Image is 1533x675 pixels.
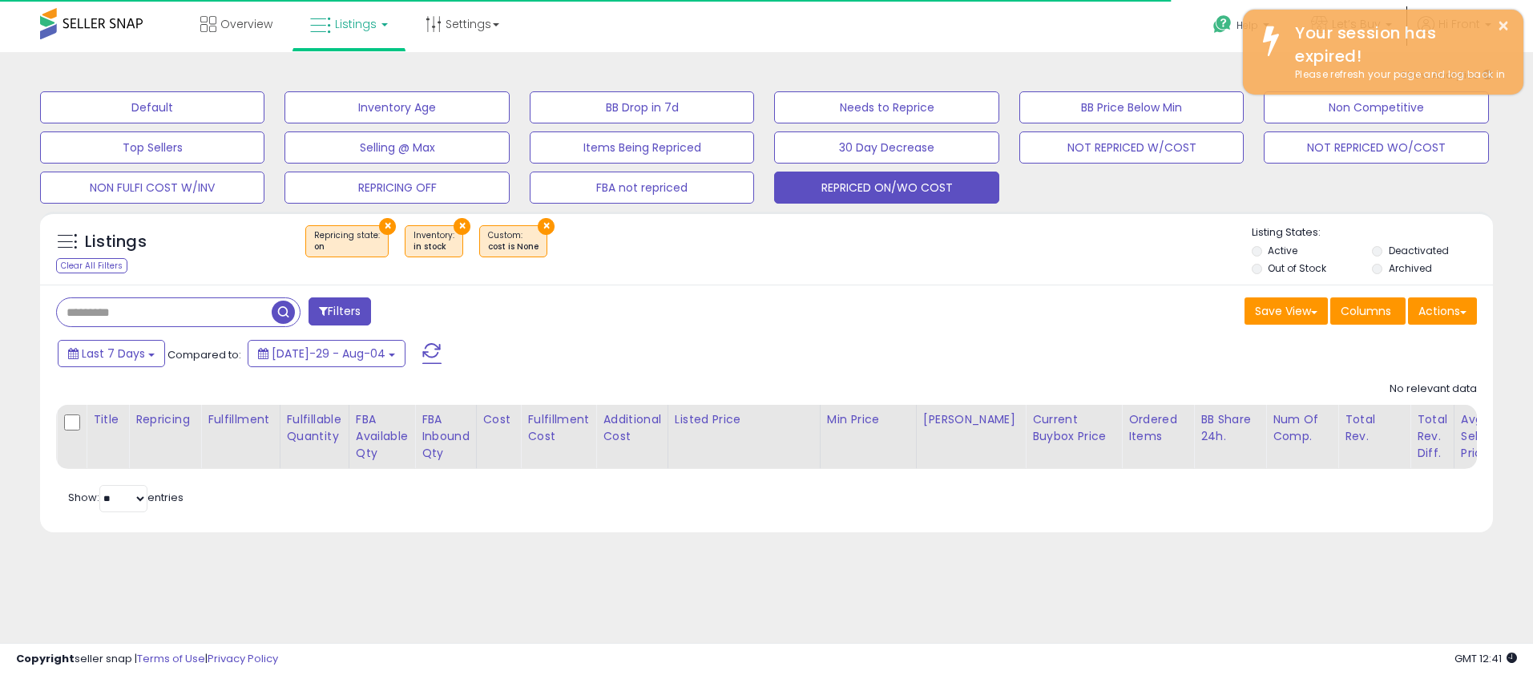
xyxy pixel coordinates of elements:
button: FBA not repriced [530,172,754,204]
span: Listings [335,16,377,32]
button: Inventory Age [284,91,509,123]
div: Ordered Items [1128,411,1187,445]
div: Cost [483,411,514,428]
span: [DATE]-29 - Aug-04 [272,346,385,362]
label: Archived [1389,261,1432,275]
div: [PERSON_NAME] [923,411,1019,428]
div: FBA inbound Qty [422,411,470,462]
a: Privacy Policy [208,651,278,666]
span: Custom: [488,229,539,253]
p: Listing States: [1252,225,1493,240]
button: [DATE]-29 - Aug-04 [248,340,405,367]
div: on [314,241,380,253]
span: Columns [1341,303,1391,319]
span: Inventory : [414,229,454,253]
span: Show: entries [68,490,184,505]
i: Get Help [1212,14,1232,34]
div: cost is None [488,241,539,253]
div: Fulfillment [208,411,272,428]
div: seller snap | | [16,652,278,667]
span: 2025-08-14 12:41 GMT [1454,651,1517,666]
div: Fulfillable Quantity [287,411,342,445]
span: Overview [220,16,272,32]
div: Total Rev. Diff. [1417,411,1447,462]
button: Needs to Reprice [774,91,998,123]
span: Help [1236,18,1258,32]
button: × [379,218,396,235]
div: BB Share 24h. [1200,411,1259,445]
span: Repricing state : [314,229,380,253]
div: Listed Price [675,411,813,428]
div: Repricing [135,411,194,428]
div: Total Rev. [1345,411,1403,445]
button: 30 Day Decrease [774,131,998,164]
a: Help [1200,2,1285,52]
div: Num of Comp. [1273,411,1331,445]
label: Out of Stock [1268,261,1326,275]
button: Non Competitive [1264,91,1488,123]
button: BB Price Below Min [1019,91,1244,123]
span: Compared to: [167,347,241,362]
button: × [1497,16,1510,36]
button: NOT REPRICED WO/COST [1264,131,1488,164]
button: Top Sellers [40,131,264,164]
strong: Copyright [16,651,75,666]
h5: Listings [85,231,147,253]
div: Title [93,411,122,428]
div: Avg Selling Price [1461,411,1519,462]
button: Default [40,91,264,123]
a: Terms of Use [137,651,205,666]
div: Additional Cost [603,411,661,445]
div: No relevant data [1390,382,1477,397]
div: Your session has expired! [1283,22,1511,67]
button: NOT REPRICED W/COST [1019,131,1244,164]
button: Columns [1330,297,1406,325]
button: BB Drop in 7d [530,91,754,123]
button: NON FULFI COST W/INV [40,172,264,204]
div: Please refresh your page and log back in [1283,67,1511,83]
button: × [538,218,555,235]
div: Fulfillment Cost [527,411,589,445]
button: × [454,218,470,235]
div: FBA Available Qty [356,411,408,462]
label: Active [1268,244,1297,257]
div: in stock [414,241,454,253]
div: Min Price [827,411,910,428]
button: Selling @ Max [284,131,509,164]
span: Last 7 Days [82,346,145,362]
button: REPRICED ON/WO COST [774,172,998,204]
button: REPRICING OFF [284,172,509,204]
div: Clear All Filters [56,258,127,273]
button: Filters [309,297,371,325]
button: Last 7 Days [58,340,165,367]
button: Save View [1245,297,1328,325]
div: Current Buybox Price [1032,411,1115,445]
label: Deactivated [1389,244,1449,257]
button: Items Being Repriced [530,131,754,164]
button: Actions [1408,297,1477,325]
